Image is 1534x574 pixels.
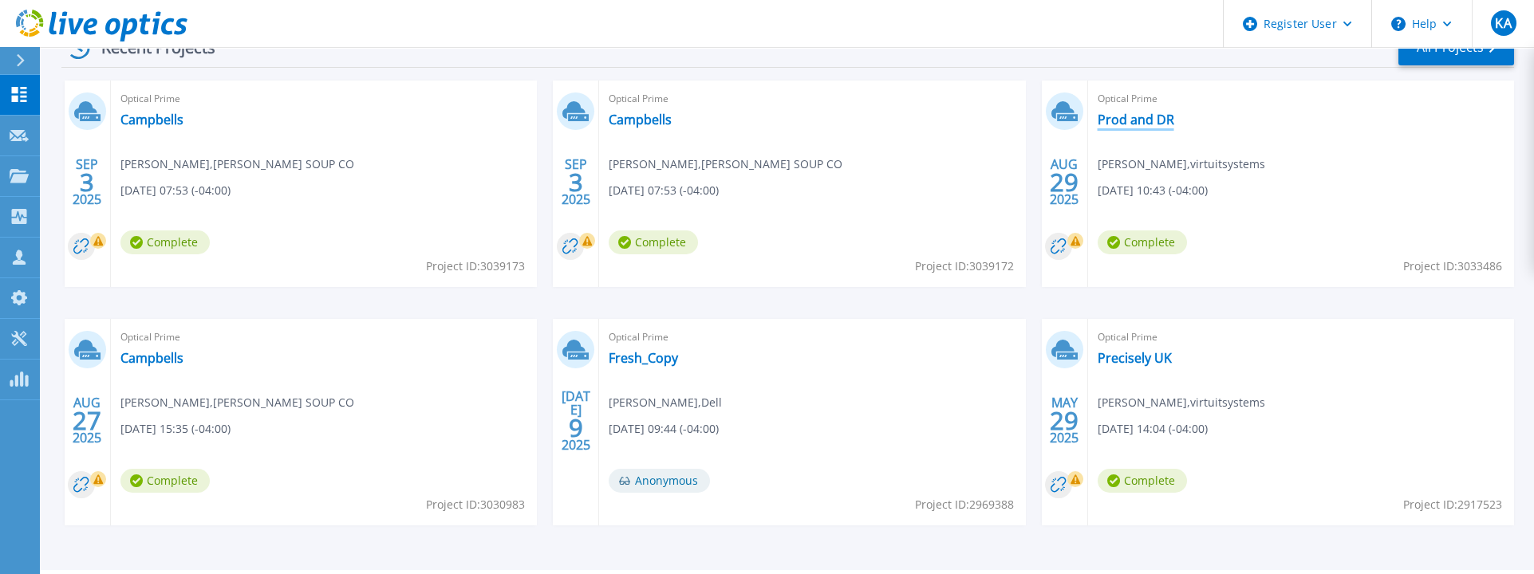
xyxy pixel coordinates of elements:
span: 9 [569,421,583,434]
span: Optical Prime [1098,90,1504,108]
span: Project ID: 3039173 [426,258,525,275]
span: Optical Prime [120,90,527,108]
span: 29 [1050,414,1079,427]
span: [PERSON_NAME] , [PERSON_NAME] SOUP CO [120,155,354,173]
span: Optical Prime [609,90,1015,108]
a: Campbells [609,112,672,128]
span: Complete [609,230,698,254]
span: [DATE] 15:35 (-04:00) [120,420,231,438]
span: [DATE] 09:44 (-04:00) [609,420,719,438]
span: 3 [569,175,583,189]
span: Complete [120,230,210,254]
span: 27 [73,414,101,427]
span: Optical Prime [120,328,527,346]
span: 29 [1050,175,1079,189]
a: Campbells [120,112,183,128]
span: 3 [80,175,94,189]
a: Fresh_Copy [609,350,678,366]
a: Prod and DR [1098,112,1174,128]
span: [DATE] 10:43 (-04:00) [1098,182,1208,199]
span: Project ID: 3039172 [915,258,1014,275]
span: KA [1495,17,1511,29]
a: Precisely UK [1098,350,1172,366]
span: Optical Prime [1098,328,1504,346]
div: SEP 2025 [561,153,591,211]
a: Campbells [120,350,183,366]
span: [PERSON_NAME] , virtuitsystems [1098,155,1265,173]
span: Project ID: 2917523 [1403,496,1502,513]
div: AUG 2025 [1049,153,1079,211]
span: [DATE] 07:53 (-04:00) [120,182,231,199]
span: Optical Prime [609,328,1015,346]
span: Complete [120,469,210,493]
div: AUG 2025 [72,391,102,450]
span: Complete [1098,230,1187,254]
div: [DATE] 2025 [561,391,591,450]
span: Project ID: 3033486 [1403,258,1502,275]
span: Complete [1098,469,1187,493]
span: Project ID: 2969388 [915,496,1014,513]
span: Anonymous [609,469,710,493]
span: Project ID: 3030983 [426,496,525,513]
span: [DATE] 07:53 (-04:00) [609,182,719,199]
span: [PERSON_NAME] , Dell [609,394,722,411]
div: MAY 2025 [1049,391,1079,450]
div: SEP 2025 [72,153,102,211]
span: [DATE] 14:04 (-04:00) [1098,420,1208,438]
span: [PERSON_NAME] , virtuitsystems [1098,394,1265,411]
span: [PERSON_NAME] , [PERSON_NAME] SOUP CO [609,155,842,173]
span: [PERSON_NAME] , [PERSON_NAME] SOUP CO [120,394,354,411]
